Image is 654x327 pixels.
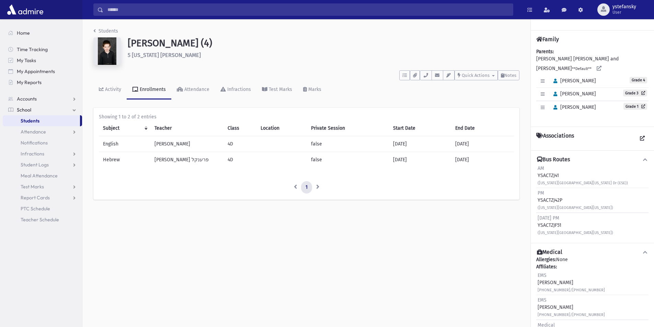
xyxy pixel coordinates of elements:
[536,49,554,55] b: Parents:
[3,159,82,170] a: Student Logs
[538,215,559,221] span: [DATE] PM
[3,192,82,203] a: Report Cards
[93,27,118,37] nav: breadcrumb
[538,165,544,171] span: AM
[504,73,516,78] span: Notes
[226,86,251,92] div: Infractions
[267,86,292,92] div: Test Marks
[536,249,649,256] button: Medical
[538,206,613,210] small: ([US_STATE][GEOGRAPHIC_DATA][US_STATE])
[623,90,647,96] a: Grade 3
[17,107,31,113] span: School
[3,66,82,77] a: My Appointments
[538,272,605,293] div: [PERSON_NAME]
[256,120,307,136] th: Location
[538,214,613,236] div: YSACTZJF51
[127,80,171,100] a: Enrollments
[3,126,82,137] a: Attendance
[550,104,596,110] span: [PERSON_NAME]
[21,206,50,212] span: PTC Schedule
[171,80,215,100] a: Attendance
[3,203,82,214] a: PTC Schedule
[93,80,127,100] a: Activity
[3,137,82,148] a: Notifications
[536,48,649,121] div: [PERSON_NAME] [PERSON_NAME] and [PERSON_NAME]
[3,104,82,115] a: School
[455,70,498,80] button: Quick Actions
[538,190,544,196] span: PM
[17,96,37,102] span: Accounts
[99,136,150,152] td: English
[223,152,257,168] td: 4D
[3,148,82,159] a: Infractions
[536,156,649,163] button: Bus Routes
[256,80,298,100] a: Test Marks
[307,152,389,168] td: false
[21,140,48,146] span: Notifications
[17,79,42,85] span: My Reports
[538,272,547,278] span: EMS
[451,152,514,168] td: [DATE]
[17,30,30,36] span: Home
[538,181,628,185] small: ([US_STATE][GEOGRAPHIC_DATA][US_STATE] Dr (ESE))
[307,120,389,136] th: Private Session
[3,115,80,126] a: Students
[138,86,166,92] div: Enrollments
[537,249,562,256] h4: Medical
[21,184,44,190] span: Test Marks
[451,136,514,152] td: [DATE]
[536,257,556,262] b: Allergies:
[21,162,49,168] span: Student Logs
[389,136,451,152] td: [DATE]
[538,189,613,211] div: YSACTZJ42P
[538,165,628,186] div: YSACTZJ41
[21,195,50,201] span: Report Cards
[223,136,257,152] td: 4D
[389,152,451,168] td: [DATE]
[612,10,636,15] span: User
[3,93,82,104] a: Accounts
[536,132,574,145] h4: Associations
[3,77,82,88] a: My Reports
[17,57,36,63] span: My Tasks
[298,80,327,100] a: Marks
[389,120,451,136] th: Start Date
[550,91,596,97] span: [PERSON_NAME]
[5,3,45,16] img: AdmirePro
[3,170,82,181] a: Meal Attendance
[215,80,256,100] a: Infractions
[21,118,39,124] span: Students
[301,181,312,194] a: 1
[150,136,223,152] td: [PERSON_NAME]
[223,120,257,136] th: Class
[99,120,150,136] th: Subject
[3,181,82,192] a: Test Marks
[307,86,321,92] div: Marks
[623,103,647,110] a: Grade 1
[17,68,55,74] span: My Appointments
[538,231,613,235] small: ([US_STATE][GEOGRAPHIC_DATA][US_STATE])
[538,288,605,292] small: [PHONE_NUMBER]/[PHONE_NUMBER]
[462,73,490,78] span: Quick Actions
[99,152,150,168] td: Hebrew
[536,36,559,43] h4: Family
[537,156,570,163] h4: Bus Routes
[538,296,605,318] div: [PERSON_NAME]
[99,113,514,120] div: Showing 1 to 2 of 2 entries
[21,151,44,157] span: Infractions
[3,27,82,38] a: Home
[498,70,519,80] button: Notes
[128,37,519,49] h1: [PERSON_NAME] (4)
[636,132,649,145] a: View all Associations
[451,120,514,136] th: End Date
[307,136,389,152] td: false
[3,55,82,66] a: My Tasks
[630,77,647,83] span: Grade 4
[538,313,605,317] small: [PHONE_NUMBER]/[PHONE_NUMBER]
[103,3,513,16] input: Search
[21,173,58,179] span: Meal Attendance
[538,297,547,303] span: EMS
[536,264,557,270] b: Affiliates:
[150,152,223,168] td: [PERSON_NAME] פרענקל
[93,28,118,34] a: Students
